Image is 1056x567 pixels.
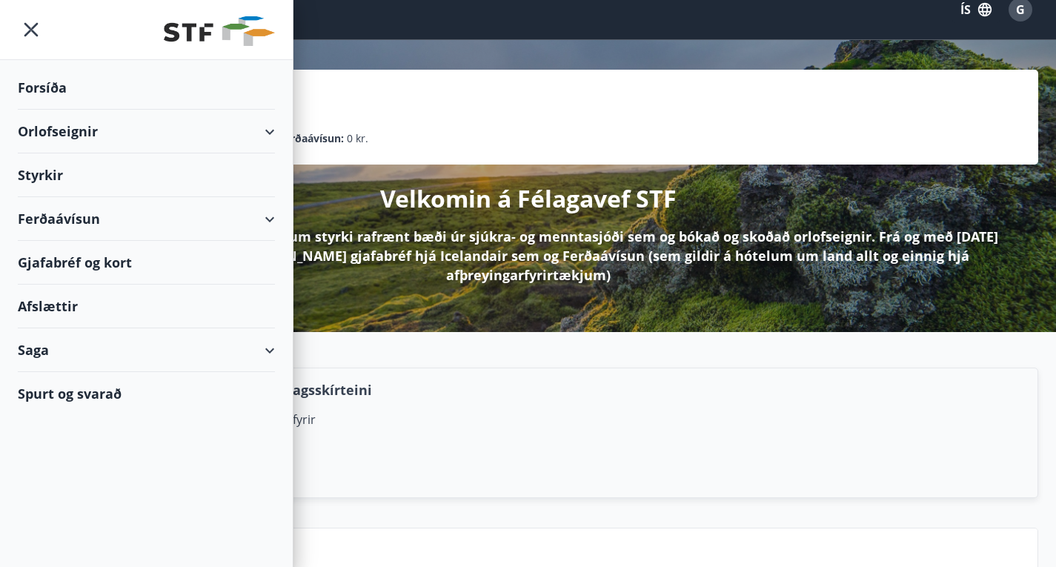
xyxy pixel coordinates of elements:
p: Ferðaávísun : [279,130,344,147]
div: Afslættir [18,285,275,328]
span: G [1016,1,1025,18]
div: Ferðaávísun [18,197,275,241]
div: Forsíða [18,66,275,110]
div: Saga [18,328,275,372]
img: union_logo [164,16,275,46]
p: Hér á Félagavefnum getur þú sótt um styrki rafrænt bæði úr sjúkra- og menntasjóði sem og bókað og... [41,227,1015,285]
button: menu [18,16,44,43]
p: Velkomin á Félagavef STF [380,182,677,215]
div: Spurt og svarað [18,372,275,415]
span: 0 kr. [347,130,368,147]
div: Gjafabréf og kort [18,241,275,285]
div: Orlofseignir [18,110,275,153]
div: Styrkir [18,153,275,197]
